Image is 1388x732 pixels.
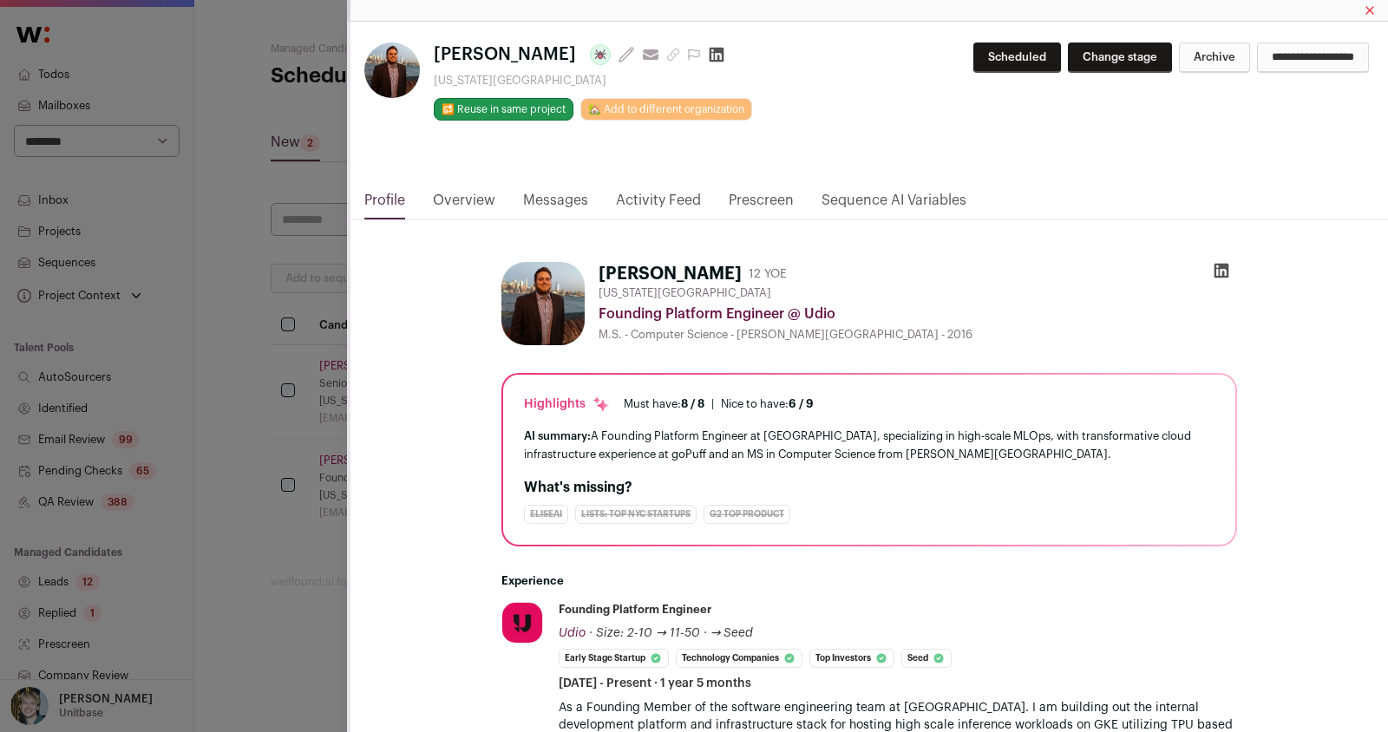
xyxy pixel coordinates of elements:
[822,190,966,219] a: Sequence AI Variables
[559,627,586,639] span: Udio
[524,477,1214,498] h2: What's missing?
[433,190,495,219] a: Overview
[624,397,704,411] div: Must have:
[559,675,751,692] span: [DATE] - Present · 1 year 5 months
[559,602,711,618] div: Founding Platform Engineer
[681,398,704,409] span: 8 / 8
[729,190,794,219] a: Prescreen
[789,398,814,409] span: 6 / 9
[901,649,952,668] li: Seed
[434,98,573,121] button: 🔂 Reuse in same project
[524,395,610,413] div: Highlights
[1068,42,1172,73] button: Change stage
[524,427,1214,463] div: A Founding Platform Engineer at [GEOGRAPHIC_DATA], specializing in high-scale MLOps, with transfo...
[524,430,591,441] span: AI summary:
[589,627,700,639] span: · Size: 2-10 → 11-50
[364,42,420,98] img: e59072dfa74a0bf609588b636be8e48e6baf301335704f27e16f228044457545.jpg
[676,649,802,668] li: Technology Companies
[434,74,752,88] div: [US_STATE][GEOGRAPHIC_DATA]
[523,190,588,219] a: Messages
[364,190,405,219] a: Profile
[599,304,1237,324] div: Founding Platform Engineer @ Udio
[599,286,771,300] span: [US_STATE][GEOGRAPHIC_DATA]
[1179,42,1250,73] button: Archive
[580,98,752,121] a: 🏡 Add to different organization
[502,603,542,643] img: 6fb898053bb380bd8a7be9c48d78309b70a49a9d2ba1dc5ece3598a46b96d477.jpg
[599,328,1237,342] div: M.S. - Computer Science - [PERSON_NAME][GEOGRAPHIC_DATA] - 2016
[616,190,701,219] a: Activity Feed
[501,574,1237,588] h2: Experience
[809,649,894,668] li: Top Investors
[501,262,585,345] img: e59072dfa74a0bf609588b636be8e48e6baf301335704f27e16f228044457545.jpg
[524,505,568,524] div: EliseAI
[624,397,814,411] ul: |
[710,627,754,639] span: → Seed
[704,505,790,524] div: G2 Top Product
[721,397,814,411] div: Nice to have:
[575,505,697,524] div: Lists: Top NYC Startups
[704,624,707,642] span: ·
[559,649,669,668] li: Early Stage Startup
[599,262,742,286] h1: [PERSON_NAME]
[973,42,1061,73] button: Scheduled
[749,265,787,283] div: 12 YOE
[434,42,576,67] span: [PERSON_NAME]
